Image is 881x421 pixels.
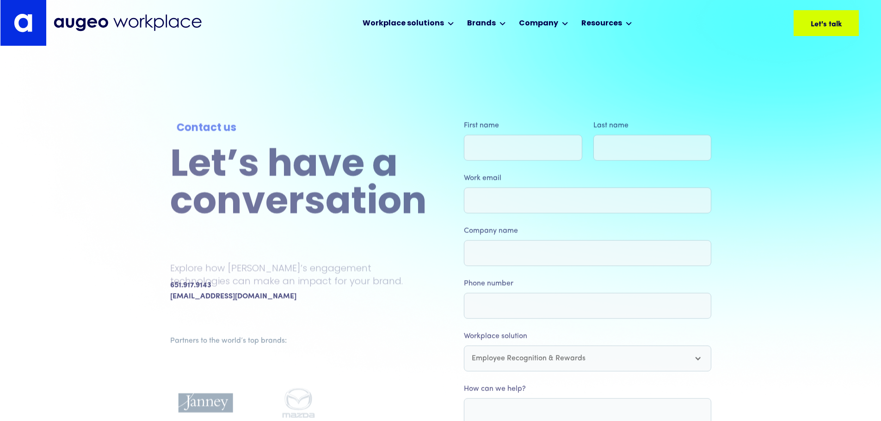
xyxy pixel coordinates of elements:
h2: Let’s have a conversation [170,147,427,222]
div: Resources [581,18,622,29]
label: First name [464,120,582,131]
div: Company [519,18,558,29]
div: Employee Recognition & Rewards [464,346,711,372]
label: Work email [464,173,711,184]
label: Workplace solution [464,331,711,342]
p: Explore how [PERSON_NAME]’s engagement technologies can make an impact for your brand. [170,262,427,287]
label: Company name [464,226,711,237]
div: Employee Recognition & Rewards [472,353,585,364]
a: [EMAIL_ADDRESS][DOMAIN_NAME] [170,291,296,302]
a: Let's talk [794,10,859,36]
img: Augeo Workplace business unit full logo in mignight blue. [54,14,202,31]
div: Workplace solutions [363,18,444,29]
img: Augeo's "a" monogram decorative logo in white. [14,13,32,32]
label: Phone number [464,278,711,289]
label: How can we help? [464,384,711,395]
div: Brands [467,18,496,29]
div: Partners to the world’s top brands: [170,336,427,347]
label: Last name [593,120,711,131]
div: Contact us [176,121,420,136]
